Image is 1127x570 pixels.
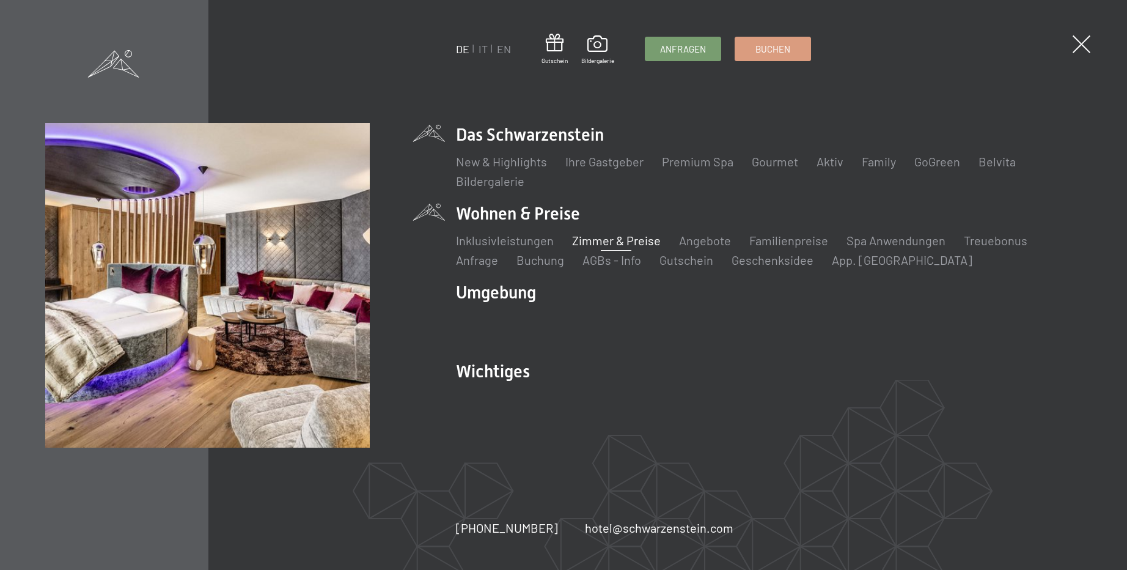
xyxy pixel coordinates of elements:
a: Premium Spa [662,154,733,169]
a: Buchen [735,37,810,61]
a: Buchung [516,253,564,267]
a: Aktiv [817,154,843,169]
a: hotel@schwarzenstein.com [585,519,733,536]
span: Gutschein [541,56,568,65]
a: Angebote [679,233,731,248]
a: EN [497,42,511,56]
a: Bildergalerie [456,174,524,188]
a: Belvita [978,154,1016,169]
a: Gourmet [752,154,798,169]
a: Treuebonus [964,233,1027,248]
a: AGBs - Info [582,253,641,267]
a: Inklusivleistungen [456,233,554,248]
a: GoGreen [914,154,960,169]
a: Spa Anwendungen [846,233,945,248]
a: Anfrage [456,253,498,267]
a: Gutschein [659,253,713,267]
span: Anfragen [660,43,706,56]
a: New & Highlights [456,154,547,169]
a: Familienpreise [749,233,828,248]
span: [PHONE_NUMBER] [456,520,558,535]
a: Zimmer & Preise [572,233,661,248]
a: IT [479,42,488,56]
a: App. [GEOGRAPHIC_DATA] [832,253,972,267]
span: Bildergalerie [581,56,614,65]
a: Bildergalerie [581,35,614,65]
a: Anfragen [645,37,721,61]
a: Family [862,154,896,169]
a: Geschenksidee [732,253,813,267]
a: Ihre Gastgeber [565,154,644,169]
a: DE [456,42,469,56]
a: Gutschein [541,34,568,65]
span: Buchen [755,43,790,56]
a: [PHONE_NUMBER] [456,519,558,536]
